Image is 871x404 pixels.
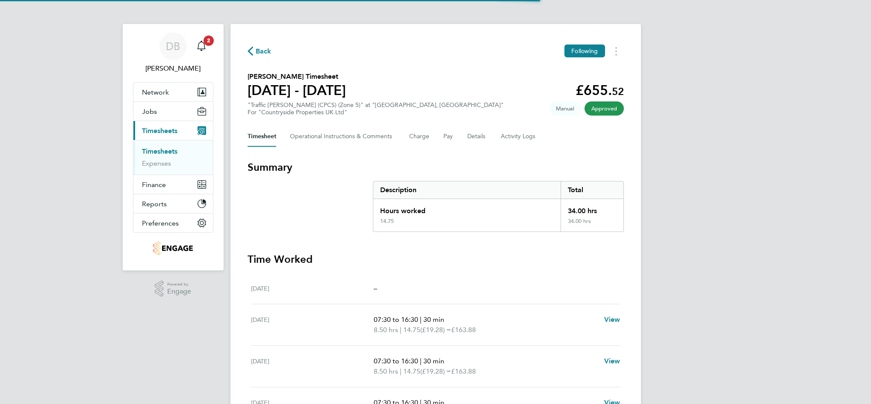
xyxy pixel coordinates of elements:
a: Expenses [142,159,171,167]
h3: Time Worked [248,253,624,266]
span: 07:30 to 16:30 [374,315,418,324]
span: This timesheet has been approved. [585,101,624,116]
span: | [420,315,422,324]
span: 30 min [423,315,444,324]
span: Network [142,88,169,96]
span: 52 [612,85,624,98]
button: Jobs [133,102,213,121]
span: 14.75 [403,325,420,335]
div: Total [561,181,623,199]
span: Reports [142,200,167,208]
button: Timesheet [248,126,276,147]
span: 14.75 [403,366,420,377]
span: 8.50 hrs [374,326,398,334]
span: Back [256,46,272,56]
h2: [PERSON_NAME] Timesheet [248,71,346,82]
button: Charge [409,126,430,147]
a: View [604,356,620,366]
span: Following [571,47,598,55]
div: 34.00 hrs [561,218,623,232]
img: thornbaker-logo-retina.png [153,241,193,255]
span: DB [166,41,180,52]
h3: Summary [248,160,624,174]
button: Details [467,126,487,147]
button: Preferences [133,214,213,232]
div: Hours worked [373,199,561,218]
div: 14.75 [380,218,394,225]
a: Timesheets [142,147,177,155]
span: 07:30 to 16:30 [374,357,418,365]
span: Timesheets [142,127,177,135]
div: "Traffic [PERSON_NAME] (CPCS) (Zone 5)" at "[GEOGRAPHIC_DATA], [GEOGRAPHIC_DATA]" [248,101,504,116]
div: Description [373,181,561,199]
div: [DATE] [251,315,374,335]
span: | [400,326,402,334]
span: Daniel Bassett [133,63,213,74]
span: | [400,367,402,375]
a: View [604,315,620,325]
span: Jobs [142,107,157,116]
span: 2 [204,36,214,46]
a: Powered byEngage [155,281,191,297]
span: | [420,357,422,365]
a: 2 [193,33,210,60]
div: [DATE] [251,283,374,294]
button: Finance [133,175,213,194]
div: Summary [373,181,624,232]
h1: [DATE] - [DATE] [248,82,346,99]
button: Reports [133,194,213,213]
span: 8.50 hrs [374,367,398,375]
button: Timesheets [133,121,213,140]
a: DB[PERSON_NAME] [133,33,213,74]
button: Pay [443,126,454,147]
button: Network [133,83,213,101]
span: View [604,315,620,324]
div: 34.00 hrs [561,199,623,218]
span: (£19.28) = [420,326,451,334]
span: This timesheet was manually created. [549,101,581,116]
div: [DATE] [251,356,374,377]
div: Timesheets [133,140,213,175]
button: Timesheets Menu [608,45,624,58]
span: View [604,357,620,365]
span: £163.88 [451,326,476,334]
span: Finance [142,181,166,189]
button: Operational Instructions & Comments [290,126,396,147]
button: Activity Logs [501,126,537,147]
button: Following [564,45,605,57]
span: Powered by [167,281,191,288]
nav: Main navigation [123,24,224,270]
app-decimal: £655. [576,82,624,98]
span: – [374,284,377,292]
span: Engage [167,288,191,295]
button: Back [248,46,272,56]
span: 30 min [423,357,444,365]
a: Go to home page [133,241,213,255]
span: £163.88 [451,367,476,375]
span: Preferences [142,219,179,227]
span: (£19.28) = [420,367,451,375]
div: For "Countryside Properties UK Ltd" [248,109,504,116]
